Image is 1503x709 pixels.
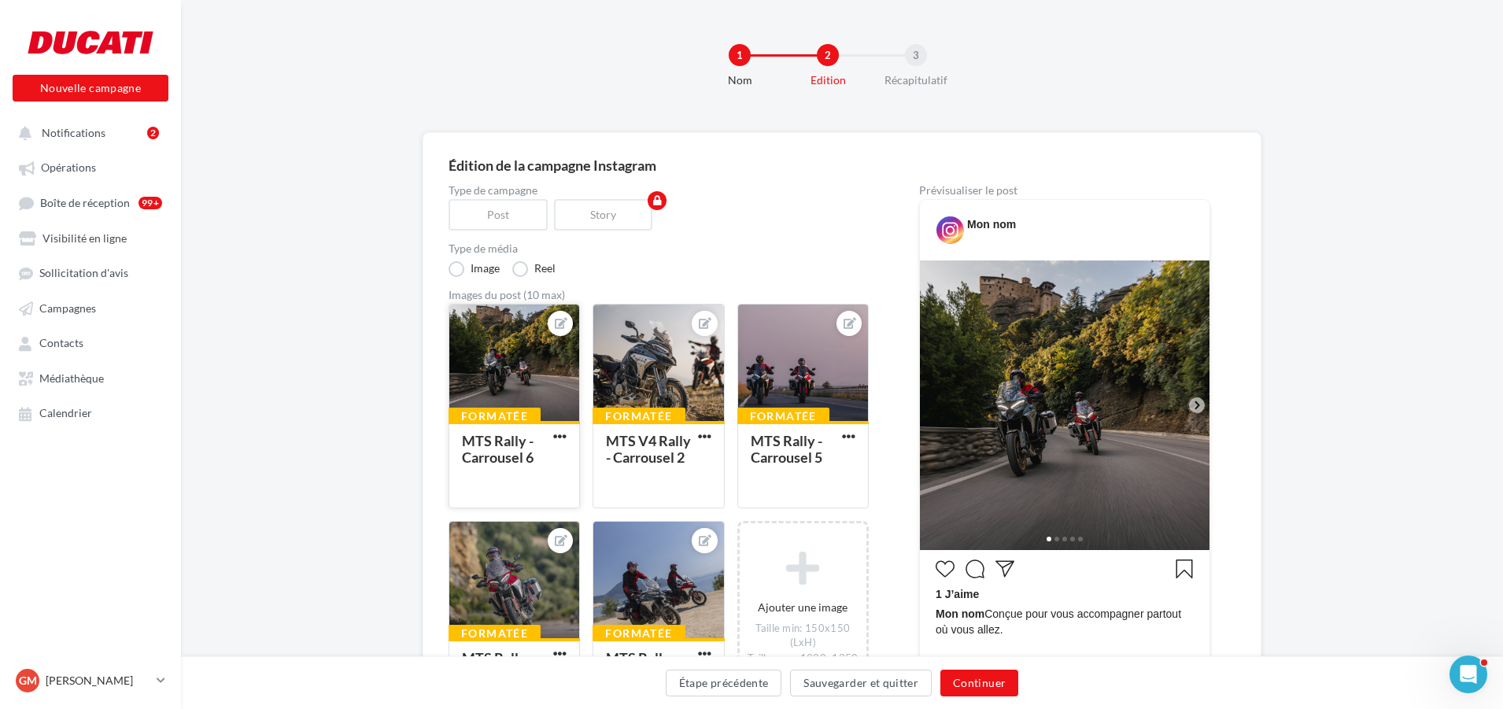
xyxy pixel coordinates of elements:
[39,267,128,280] span: Sollicitation d'avis
[13,75,168,102] button: Nouvelle campagne
[777,72,878,88] div: Edition
[147,127,159,139] div: 2
[9,223,172,252] a: Visibilité en ligne
[593,408,685,425] div: Formatée
[449,185,869,196] label: Type de campagne
[462,649,534,683] div: MTS Rally - Carrousel 4
[940,670,1018,696] button: Continuer
[39,371,104,385] span: Médiathèque
[936,559,955,578] svg: J’aime
[9,364,172,392] a: Médiathèque
[39,301,96,315] span: Campagnes
[790,670,932,696] button: Sauvegarder et quitter
[905,44,927,66] div: 3
[967,216,1016,232] div: Mon nom
[42,231,127,245] span: Visibilité en ligne
[593,625,685,642] div: Formatée
[9,188,172,217] a: Boîte de réception99+
[13,666,168,696] a: GM [PERSON_NAME]
[449,408,541,425] div: Formatée
[9,328,172,356] a: Contacts
[39,407,92,420] span: Calendrier
[40,196,130,209] span: Boîte de réception
[138,197,162,209] div: 99+
[751,432,822,466] div: MTS Rally - Carrousel 5
[9,294,172,322] a: Campagnes
[606,649,690,683] div: MTS Rally - Carrousel 4-1
[1175,559,1194,578] svg: Enregistrer
[19,673,37,689] span: GM
[9,118,165,146] button: Notifications 2
[9,398,172,427] a: Calendrier
[39,337,83,350] span: Contacts
[462,432,534,466] div: MTS Rally - Carrousel 6
[449,290,869,301] div: Images du post (10 max)
[449,625,541,642] div: Formatée
[995,559,1014,578] svg: Partager la publication
[737,408,829,425] div: Formatée
[9,153,172,181] a: Opérations
[689,72,790,88] div: Nom
[449,261,500,277] label: Image
[46,673,150,689] p: [PERSON_NAME]
[866,72,966,88] div: Récapitulatif
[9,258,172,286] a: Sollicitation d'avis
[919,185,1210,196] div: Prévisualiser le post
[666,670,782,696] button: Étape précédente
[449,243,869,254] label: Type de média
[1449,655,1487,693] iframe: Intercom live chat
[449,158,1235,172] div: Édition de la campagne Instagram
[729,44,751,66] div: 1
[42,126,105,139] span: Notifications
[606,432,691,466] div: MTS V4 Rally - Carrousel 2
[41,161,96,175] span: Opérations
[936,586,1194,606] div: 1 J’aime
[936,607,984,620] span: Mon nom
[512,261,556,277] label: Reel
[817,44,839,66] div: 2
[966,559,984,578] svg: Commenter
